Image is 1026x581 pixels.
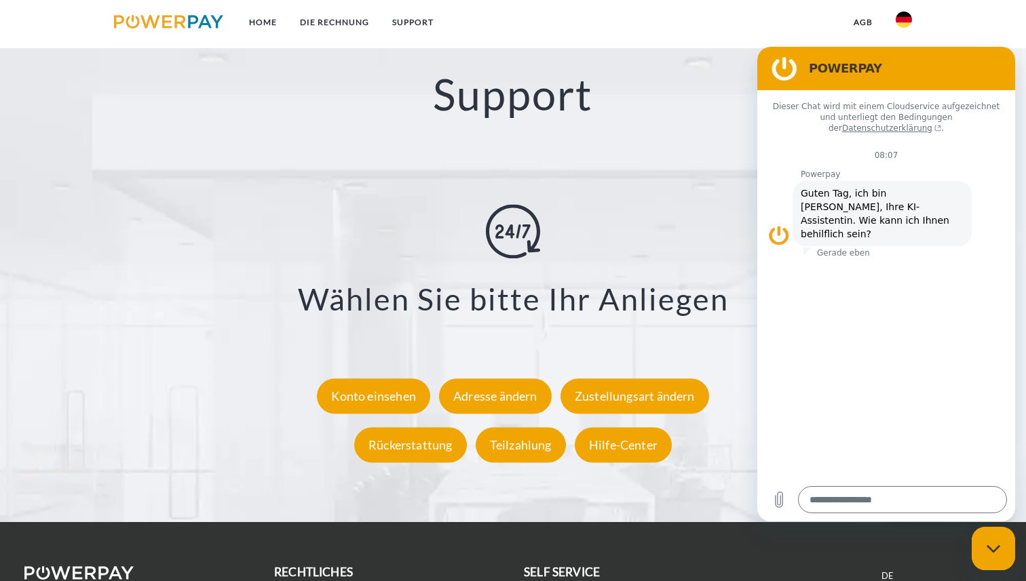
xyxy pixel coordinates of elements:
[524,565,600,579] b: self service
[237,10,288,35] a: Home
[842,10,884,35] a: agb
[354,428,467,463] div: Rückerstattung
[436,389,555,404] a: Adresse ändern
[274,565,353,579] b: rechtliches
[24,566,134,580] img: logo-powerpay-white.svg
[575,428,672,463] div: Hilfe-Center
[69,281,958,319] h3: Wählen Sie bitte Ihr Anliegen
[560,379,709,414] div: Zustellungsart ändern
[381,10,445,35] a: SUPPORT
[313,389,434,404] a: Konto einsehen
[486,205,540,259] img: online-shopping.svg
[557,389,712,404] a: Zustellungsart ändern
[52,68,975,121] h2: Support
[476,428,566,463] div: Teilzahlung
[288,10,381,35] a: DIE RECHNUNG
[114,15,223,28] img: logo-powerpay.svg
[439,379,552,414] div: Adresse ändern
[317,379,430,414] div: Konto einsehen
[472,438,569,453] a: Teilzahlung
[972,527,1015,570] iframe: Schaltfläche zum Öffnen des Messaging-Fensters; Konversation läuft
[757,47,1015,521] iframe: Messaging-Fenster
[351,438,470,453] a: Rückerstattung
[896,12,912,28] img: de
[571,438,675,453] a: Hilfe-Center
